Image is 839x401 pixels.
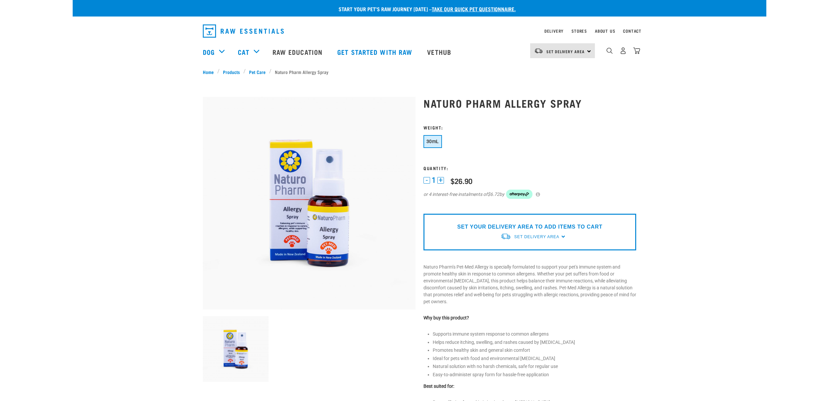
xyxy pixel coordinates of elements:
span: 30mL [426,139,439,144]
a: Get started with Raw [331,39,420,65]
a: Vethub [420,39,459,65]
a: Products [220,68,243,75]
img: 2023 AUG RE Product1728 [203,316,269,382]
p: SET YOUR DELIVERY AREA TO ADD ITEMS TO CART [457,223,602,231]
div: or 4 interest-free instalments of by [423,190,636,199]
a: Dog [203,47,215,57]
a: Pet Care [246,68,269,75]
a: Raw Education [266,39,331,65]
nav: dropdown navigation [198,22,641,40]
strong: Why buy this product? [423,315,469,320]
a: About Us [595,30,615,32]
nav: breadcrumbs [203,68,636,75]
p: Naturo Pharm’s Pet-Med Allergy is specially formulated to support your pet's immune system and pr... [423,264,636,305]
li: Supports immune system response to common allergens [433,331,636,338]
img: home-icon-1@2x.png [606,48,613,54]
a: Home [203,68,217,75]
nav: dropdown navigation [73,39,766,65]
img: 2023 AUG RE Product1728 [203,97,416,310]
h3: Quantity: [423,165,636,170]
a: Cat [238,47,249,57]
strong: Best suited for: [423,383,454,389]
span: 1 [432,177,436,184]
h3: Weight: [423,125,636,130]
img: van-moving.png [500,233,511,240]
img: Raw Essentials Logo [203,24,284,38]
img: home-icon@2x.png [633,47,640,54]
span: Set Delivery Area [514,235,559,239]
li: Helps reduce itching, swelling, and rashes caused by [MEDICAL_DATA] [433,339,636,346]
a: Contact [623,30,641,32]
button: - [423,177,430,184]
li: Natural solution with no harsh chemicals, safe for regular use [433,363,636,370]
a: take our quick pet questionnaire. [432,7,516,10]
h1: Naturo Pharm Allergy Spray [423,97,636,109]
li: Ideal for pets with food and environmental [MEDICAL_DATA] [433,355,636,362]
a: Delivery [544,30,564,32]
img: Afterpay [506,190,532,199]
li: Easy-to-administer spray form for hassle-free application [433,371,636,378]
span: Set Delivery Area [546,50,585,53]
li: Promotes healthy skin and general skin comfort [433,347,636,354]
a: Stores [571,30,587,32]
button: 30mL [423,135,442,148]
img: user.png [620,47,627,54]
img: van-moving.png [534,48,543,54]
span: $6.72 [488,191,499,198]
p: Start your pet’s raw journey [DATE] – [78,5,771,13]
button: + [437,177,444,184]
div: $26.90 [451,177,472,185]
